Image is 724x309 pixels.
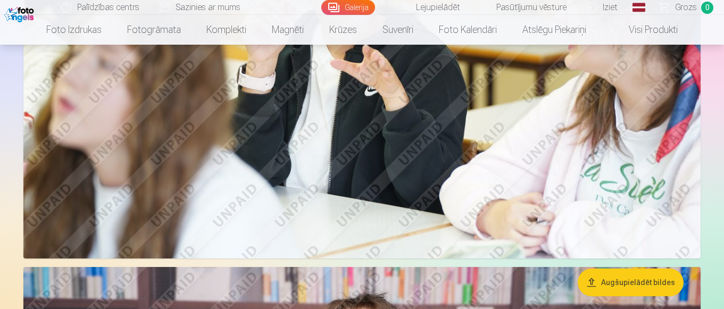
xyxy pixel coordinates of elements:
[370,15,426,45] a: Suvenīri
[259,15,317,45] a: Magnēti
[426,15,510,45] a: Foto kalendāri
[578,269,684,296] button: Augšupielādēt bildes
[34,15,114,45] a: Foto izdrukas
[675,1,697,14] span: Grozs
[510,15,599,45] a: Atslēgu piekariņi
[114,15,194,45] a: Fotogrāmata
[701,2,713,14] span: 0
[599,15,690,45] a: Visi produkti
[317,15,370,45] a: Krūzes
[4,4,37,22] img: /fa1
[194,15,259,45] a: Komplekti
